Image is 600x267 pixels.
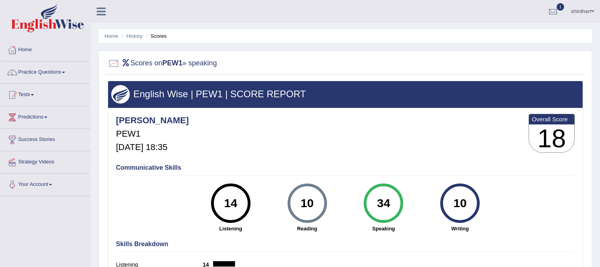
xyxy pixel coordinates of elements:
[0,39,90,59] a: Home
[111,89,579,99] h3: English Wise | PEW1 | SCORE REPORT
[293,187,321,220] div: 10
[116,241,575,248] h4: Skills Breakdown
[0,174,90,193] a: Your Account
[116,129,189,139] h5: PEW1
[0,129,90,148] a: Success Stories
[557,3,564,11] span: 1
[0,151,90,171] a: Strategy Videos
[446,187,475,220] div: 10
[163,59,183,67] b: PEW1
[144,32,167,40] li: Scores
[105,33,118,39] a: Home
[196,225,265,232] strong: Listening
[0,84,90,104] a: Tests
[108,57,217,69] h2: Scores on » speaking
[0,61,90,81] a: Practice Questions
[426,225,494,232] strong: Writing
[529,124,574,153] h3: 18
[127,33,142,39] a: History
[273,225,342,232] strong: Reading
[116,164,575,171] h4: Communicative Skills
[532,116,572,122] b: Overall Score
[116,116,189,125] h4: [PERSON_NAME]
[116,143,189,152] h5: [DATE] 18:35
[369,187,398,220] div: 34
[111,85,130,104] img: wings.png
[0,106,90,126] a: Predictions
[349,225,418,232] strong: Speaking
[216,187,245,220] div: 14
